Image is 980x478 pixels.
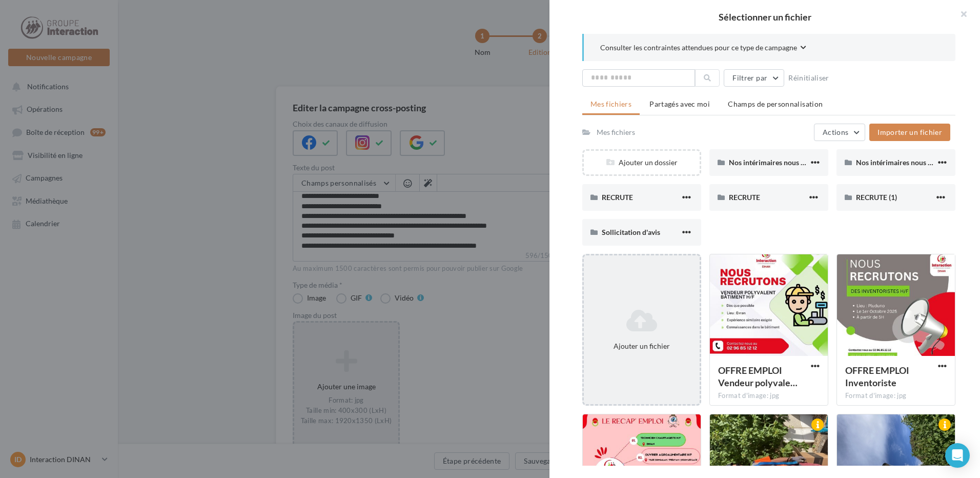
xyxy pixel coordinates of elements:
span: Mes fichiers [590,99,631,108]
span: Actions [823,128,848,136]
div: Format d'image: jpg [845,391,947,401]
span: Partagés avec moi [649,99,710,108]
span: Sollicitation d'avis [602,228,660,236]
button: Actions [814,124,865,141]
span: OFFRE EMPLOI Vendeur polyvalent bâtiment [718,365,798,388]
span: Champs de personnalisation [728,99,823,108]
span: OFFRE EMPLOI Inventoriste [845,365,909,388]
div: Ajouter un fichier [588,341,696,351]
span: Nos intérimaires nous partagent leur [729,158,846,167]
span: Importer un fichier [877,128,942,136]
div: Ajouter un dossier [584,157,700,168]
span: Nos intérimaires nous partagent leur [856,158,973,167]
button: Filtrer par [724,69,784,87]
div: Format d'image: jpg [718,391,820,401]
h2: Sélectionner un fichier [566,12,964,22]
button: Réinitialiser [784,72,833,84]
button: Importer un fichier [869,124,950,141]
span: RECRUTE [602,193,633,202]
button: Consulter les contraintes attendues pour ce type de campagne [600,42,806,55]
div: Mes fichiers [597,127,635,137]
span: RECRUTE [729,193,760,202]
div: Open Intercom Messenger [945,443,970,468]
span: Consulter les contraintes attendues pour ce type de campagne [600,43,797,53]
span: RECRUTE (1) [856,193,897,202]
